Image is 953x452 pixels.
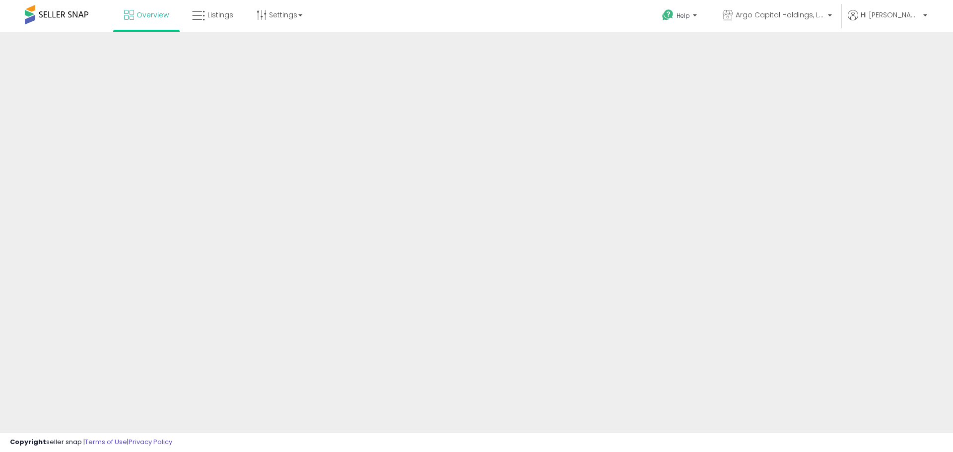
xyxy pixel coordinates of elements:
span: Listings [207,10,233,20]
a: Hi [PERSON_NAME] [848,10,927,32]
span: Hi [PERSON_NAME] [861,10,920,20]
span: Argo Capital Holdings, LLLC [736,10,825,20]
i: Get Help [662,9,674,21]
a: Help [654,1,707,32]
span: Overview [136,10,169,20]
div: seller snap | | [10,438,172,447]
strong: Copyright [10,437,46,447]
a: Terms of Use [85,437,127,447]
a: Privacy Policy [129,437,172,447]
span: Help [677,11,690,20]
